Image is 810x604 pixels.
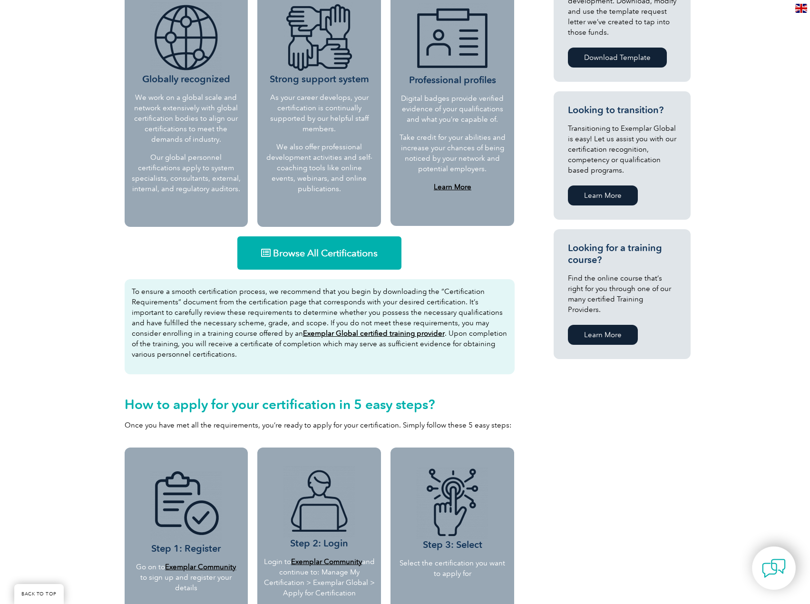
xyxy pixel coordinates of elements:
[125,397,515,412] h2: How to apply for your certification in 5 easy steps?
[568,123,676,175] p: Transitioning to Exemplar Global is easy! Let us assist you with our certification recognition, c...
[273,248,378,258] span: Browse All Certifications
[399,132,506,174] p: Take credit for your abilities and increase your chances of being noticed by your network and pot...
[568,242,676,266] h3: Looking for a training course?
[399,93,506,125] p: Digital badges provide verified evidence of your qualifications and what you’re capable of.
[398,468,507,551] h3: Step 3: Select
[136,471,237,555] h3: Step 1: Register
[125,420,515,430] p: Once you have met all the requirements, you’re ready to apply for your certification. Simply foll...
[263,556,375,598] p: Login to and continue to: Manage My Certification > Exemplar Global > Apply for Certification
[568,273,676,315] p: Find the online course that’s right for you through one of our many certified Training Providers.
[264,142,374,194] p: We also offer professional development activities and self-coaching tools like online events, web...
[399,3,506,86] h3: Professional profiles
[795,4,807,13] img: en
[264,2,374,85] h3: Strong support system
[568,185,638,205] a: Learn More
[568,325,638,345] a: Learn More
[303,329,445,338] a: Exemplar Global certified training provider
[568,48,667,68] a: Download Template
[132,286,507,360] p: To ensure a smooth certification process, we recommend that you begin by downloading the “Certifi...
[568,104,676,116] h3: Looking to transition?
[132,2,241,85] h3: Globally recognized
[14,584,64,604] a: BACK TO TOP
[132,92,241,145] p: We work on a global scale and network extensively with global certification bodies to align our c...
[291,557,362,566] a: Exemplar Community
[762,556,786,580] img: contact-chat.png
[132,152,241,194] p: Our global personnel certifications apply to system specialists, consultants, external, internal,...
[136,562,237,593] p: Go on to to sign up and register your details
[398,558,507,579] p: Select the certification you want to apply for
[264,92,374,134] p: As your career develops, your certification is continually supported by our helpful staff members.
[434,183,471,191] a: Learn More
[165,563,236,571] a: Exemplar Community
[263,466,375,549] h3: Step 2: Login
[237,236,401,270] a: Browse All Certifications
